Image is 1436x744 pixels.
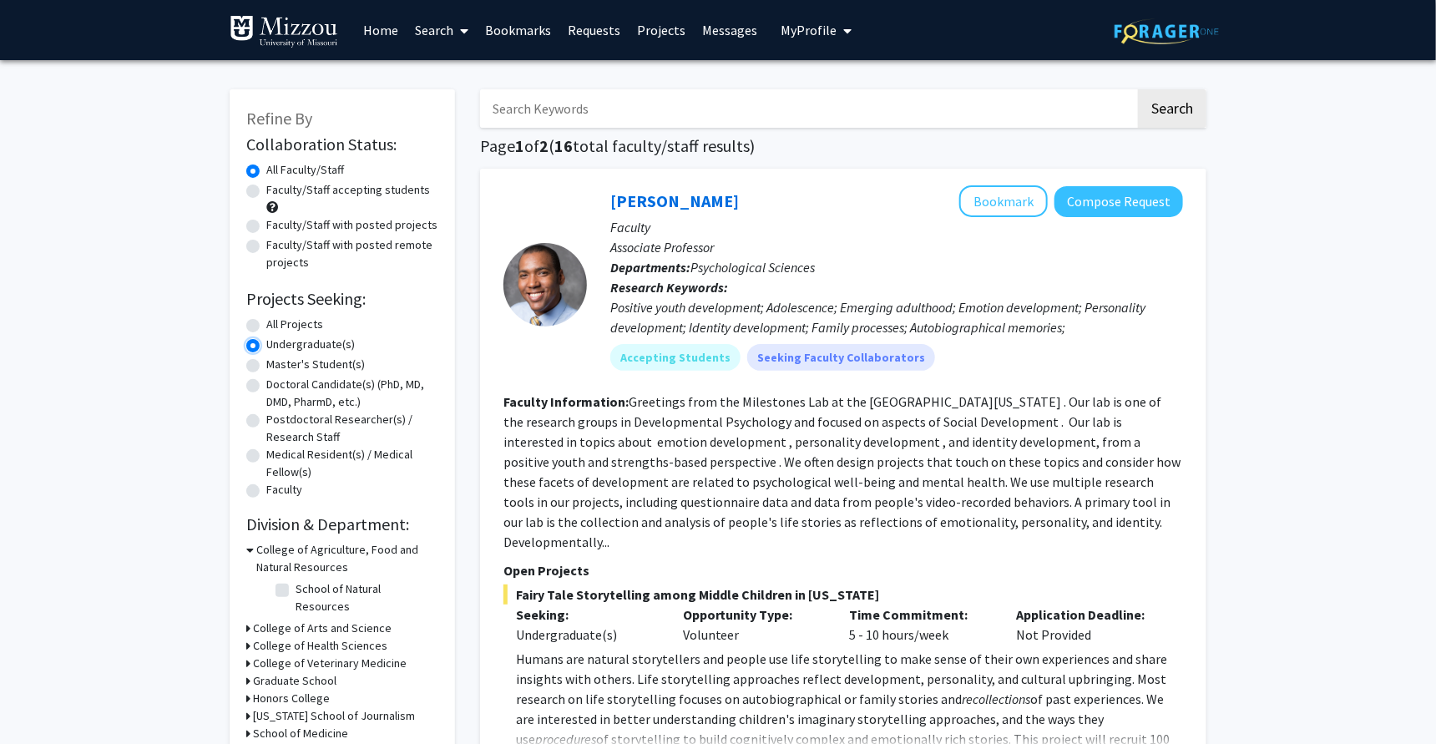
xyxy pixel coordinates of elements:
span: 2 [539,135,549,156]
mat-chip: Seeking Faculty Collaborators [747,344,935,371]
label: Medical Resident(s) / Medical Fellow(s) [266,446,438,481]
label: Faculty [266,481,302,499]
div: Undergraduate(s) [516,625,658,645]
p: Faculty [610,217,1183,237]
h2: Projects Seeking: [246,289,438,309]
a: Bookmarks [477,1,559,59]
p: Time Commitment: [850,605,992,625]
fg-read-more: Greetings from the Milestones Lab at the [GEOGRAPHIC_DATA][US_STATE] . Our lab is one of the rese... [503,393,1181,550]
label: Undergraduate(s) [266,336,355,353]
h2: Collaboration Status: [246,134,438,154]
label: Master's Student(s) [266,356,365,373]
label: Faculty/Staff with posted remote projects [266,236,438,271]
label: School of Natural Resources [296,580,434,615]
a: Projects [629,1,694,59]
p: Open Projects [503,560,1183,580]
mat-chip: Accepting Students [610,344,741,371]
a: Messages [694,1,766,59]
label: Doctoral Candidate(s) (PhD, MD, DMD, PharmD, etc.) [266,376,438,411]
span: My Profile [781,22,837,38]
img: University of Missouri Logo [230,15,338,48]
b: Departments: [610,259,690,276]
span: 16 [554,135,573,156]
h3: Honors College [253,690,330,707]
a: Search [407,1,477,59]
h3: School of Medicine [253,725,348,742]
h3: College of Veterinary Medicine [253,655,407,672]
span: 1 [515,135,524,156]
h3: [US_STATE] School of Journalism [253,707,415,725]
p: Opportunity Type: [683,605,825,625]
label: Postdoctoral Researcher(s) / Research Staff [266,411,438,446]
div: Not Provided [1004,605,1171,645]
h2: Division & Department: [246,514,438,534]
a: Requests [559,1,629,59]
label: Faculty/Staff accepting students [266,181,430,199]
div: 5 - 10 hours/week [837,605,1004,645]
p: Application Deadline: [1016,605,1158,625]
div: Volunteer [670,605,837,645]
em: recollections [962,691,1030,707]
h3: College of Arts and Science [253,620,392,637]
b: Faculty Information: [503,393,629,410]
a: Home [355,1,407,59]
div: Positive youth development; Adolescence; Emerging adulthood; Emotion development; Personality dev... [610,297,1183,337]
h3: Graduate School [253,672,336,690]
b: Research Keywords: [610,279,728,296]
input: Search Keywords [480,89,1135,128]
label: All Faculty/Staff [266,161,344,179]
label: Faculty/Staff with posted projects [266,216,437,234]
p: Seeking: [516,605,658,625]
span: Refine By [246,108,312,129]
button: Compose Request to Jordan Booker [1054,186,1183,217]
label: All Projects [266,316,323,333]
a: [PERSON_NAME] [610,190,739,211]
h3: College of Agriculture, Food and Natural Resources [256,541,438,576]
button: Add Jordan Booker to Bookmarks [959,185,1048,217]
span: Psychological Sciences [690,259,815,276]
button: Search [1138,89,1206,128]
img: ForagerOne Logo [1115,18,1219,44]
iframe: Chat [13,669,71,731]
p: Associate Professor [610,237,1183,257]
h1: Page of ( total faculty/staff results) [480,136,1206,156]
h3: College of Health Sciences [253,637,387,655]
span: Fairy Tale Storytelling among Middle Children in [US_STATE] [503,585,1183,605]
